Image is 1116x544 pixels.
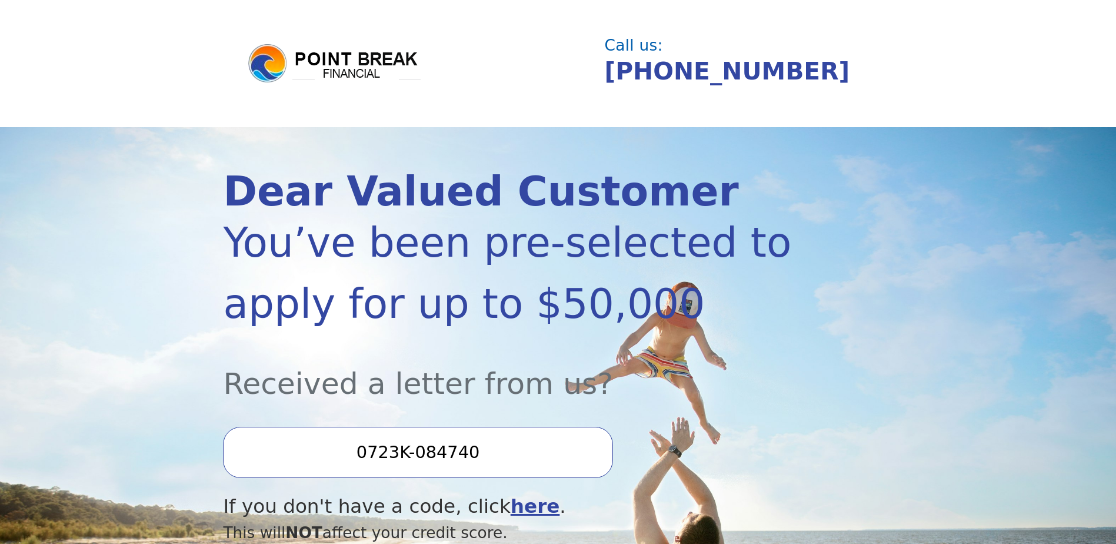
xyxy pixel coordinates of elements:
[605,38,884,53] div: Call us:
[246,42,423,85] img: logo.png
[605,57,850,85] a: [PHONE_NUMBER]
[223,171,792,212] div: Dear Valued Customer
[511,495,560,518] a: here
[223,212,792,334] div: You’ve been pre-selected to apply for up to $50,000
[285,523,322,542] span: NOT
[223,334,792,406] div: Received a letter from us?
[223,427,612,477] input: Enter your Offer Code:
[223,492,792,521] div: If you don't have a code, click .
